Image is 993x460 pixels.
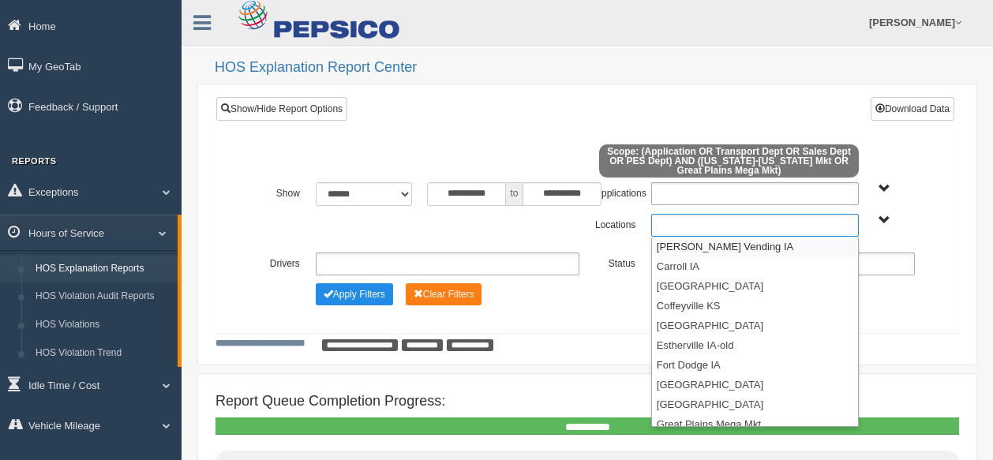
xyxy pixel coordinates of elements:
[652,414,858,434] li: Great Plains Mega Mkt
[652,276,858,296] li: [GEOGRAPHIC_DATA]
[652,335,858,355] li: Estherville IA-old
[216,97,347,121] a: Show/Hide Report Options
[587,182,643,201] label: Applications
[871,97,954,121] button: Download Data
[652,237,858,256] li: [PERSON_NAME] Vending IA
[652,296,858,316] li: Coffeyville KS
[406,283,482,305] button: Change Filter Options
[252,182,308,201] label: Show
[506,182,522,206] span: to
[215,60,977,76] h2: HOS Explanation Report Center
[28,282,178,311] a: HOS Violation Audit Reports
[652,355,858,375] li: Fort Dodge IA
[215,394,959,410] h4: Report Queue Completion Progress:
[587,214,643,233] label: Locations
[252,252,308,271] label: Drivers
[599,144,859,178] span: Scope: (Application OR Transport Dept OR Sales Dept OR PES Dept) AND ([US_STATE]-[US_STATE] Mkt O...
[652,256,858,276] li: Carroll IA
[652,395,858,414] li: [GEOGRAPHIC_DATA]
[652,375,858,395] li: [GEOGRAPHIC_DATA]
[316,283,393,305] button: Change Filter Options
[28,311,178,339] a: HOS Violations
[652,316,858,335] li: [GEOGRAPHIC_DATA]
[28,255,178,283] a: HOS Explanation Reports
[587,252,643,271] label: Status
[28,339,178,368] a: HOS Violation Trend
